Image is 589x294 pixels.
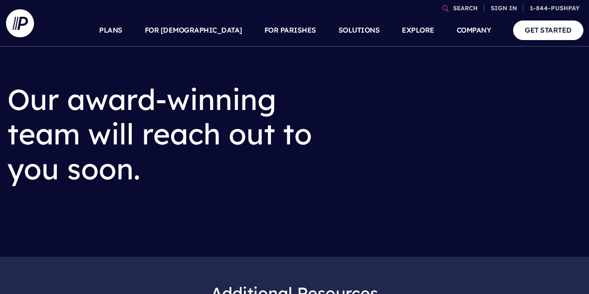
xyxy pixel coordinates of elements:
[264,14,316,47] a: FOR PARISHES
[339,14,380,47] a: SOLUTIONS
[7,75,336,193] h2: Our award-winning team will reach out to you soon.
[402,14,434,47] a: EXPLORE
[145,14,242,47] a: FOR [DEMOGRAPHIC_DATA]
[457,14,491,47] a: COMPANY
[513,21,583,40] a: GET STARTED
[99,14,122,47] a: PLANS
